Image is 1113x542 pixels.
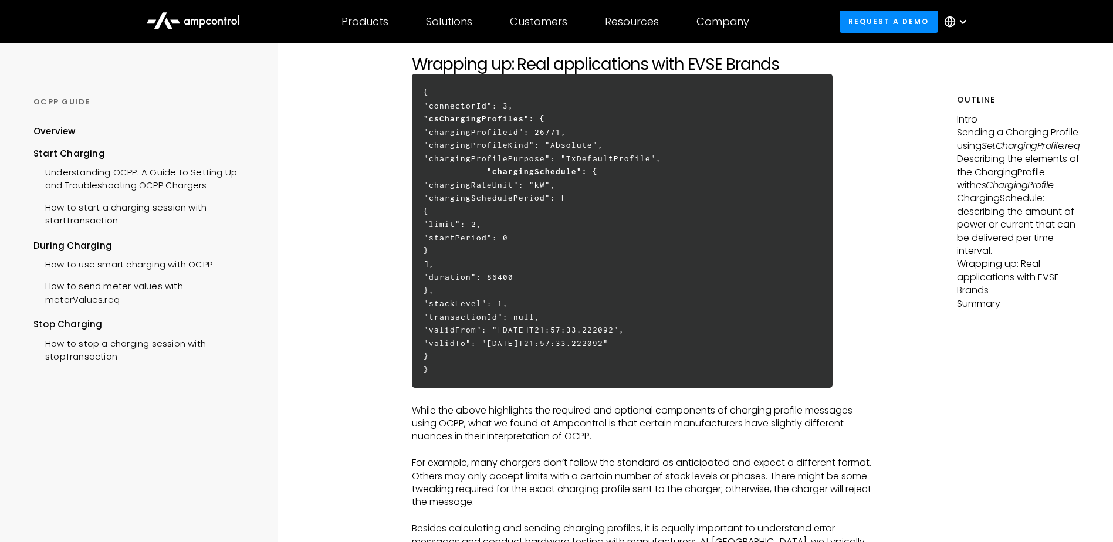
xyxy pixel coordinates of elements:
div: OCPP GUIDE [33,97,256,107]
div: Company [696,15,749,28]
strong: "chargingSchedule": { [487,167,598,176]
a: Understanding OCPP: A Guide to Setting Up and Troubleshooting OCPP Chargers [33,160,256,195]
div: Products [341,15,388,28]
h2: Wrapping up: Real applications with EVSE Brands [412,55,879,74]
p: Wrapping up: Real applications with EVSE Brands [957,258,1080,297]
div: During Charging [33,239,256,252]
a: Request a demo [840,11,938,32]
em: SetChargingProfile.req [982,139,1080,153]
em: csChargingProfile [976,178,1054,192]
a: How to use smart charging with OCPP [33,252,212,274]
p: ‍ [412,41,879,54]
p: Describing the elements of the ChargingProfile with [957,153,1080,192]
div: Resources [605,15,659,28]
p: Intro [957,113,1080,126]
div: Customers [510,15,567,28]
p: ‍ [412,509,879,522]
a: How to stop a charging session with stopTransaction [33,331,256,367]
a: How to start a charging session with startTransaction [33,195,256,231]
div: Start Charging [33,147,256,160]
p: While the above highlights the required and optional components of charging profile messages usin... [412,404,879,443]
div: Solutions [426,15,472,28]
p: ‍ [412,443,879,456]
h5: Outline [957,94,1080,106]
p: ChargingSchedule: describing the amount of power or current that can be delivered per time interval. [957,192,1080,258]
div: Overview [33,125,76,138]
strong: "csChargingProfiles": { [424,114,545,123]
h6: { "connectorId": 3, "chargingProfileId": 26771, "chargingProfileKind": "Absolute", "chargingProfi... [412,74,833,388]
div: Stop Charging [33,318,256,331]
p: For example, many chargers don’t follow the standard as anticipated and expect a different format... [412,456,879,509]
a: Overview [33,125,76,147]
p: Summary [957,297,1080,310]
p: Sending a Charging Profile using [957,126,1080,153]
p: ‍ [412,391,879,404]
a: How to send meter values with meterValues.req [33,274,256,309]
